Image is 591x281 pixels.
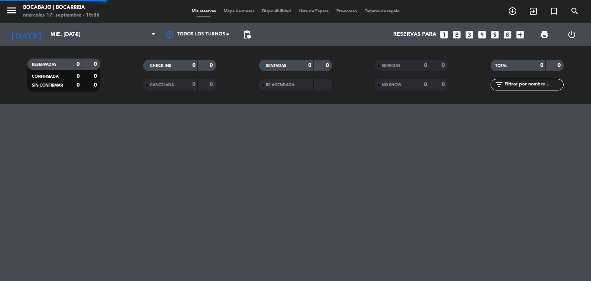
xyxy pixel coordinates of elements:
strong: 0 [77,82,80,88]
i: menu [6,5,17,16]
strong: 0 [424,82,427,87]
span: print [540,30,549,39]
strong: 0 [442,63,446,68]
strong: 0 [540,63,543,68]
strong: 0 [192,82,195,87]
i: [DATE] [6,26,47,43]
i: looks_4 [477,30,487,40]
button: menu [6,5,17,19]
span: CANCELADA [150,83,174,87]
span: SENTADAS [266,64,286,68]
strong: 0 [424,63,427,68]
div: BOCABAJO | BOCARRIBA [23,4,100,12]
div: miércoles 17. septiembre - 15:36 [23,12,100,19]
i: looks_3 [464,30,474,40]
span: NO SHOW [382,83,401,87]
i: arrow_drop_down [72,30,81,39]
strong: 0 [192,63,195,68]
span: Lista de Espera [295,9,332,13]
i: turned_in_not [549,7,559,16]
div: LOG OUT [558,23,585,46]
span: Pre-acceso [332,9,361,13]
i: search [570,7,579,16]
i: looks_two [452,30,462,40]
i: add_circle_outline [508,7,517,16]
span: Mis reservas [188,9,220,13]
i: add_box [515,30,525,40]
span: Disponibilidad [258,9,295,13]
span: SIN CONFIRMAR [32,84,63,87]
i: power_settings_new [567,30,576,39]
span: CONFIRMADA [32,75,58,79]
input: Filtrar por nombre... [504,80,563,89]
strong: 0 [94,62,98,67]
span: RESERVADAS [32,63,57,67]
span: pending_actions [242,30,252,39]
strong: 0 [442,82,446,87]
strong: 0 [558,63,562,68]
i: exit_to_app [529,7,538,16]
span: Tarjetas de regalo [361,9,404,13]
strong: 0 [94,82,98,88]
i: looks_one [439,30,449,40]
strong: 0 [94,74,98,79]
span: SERVIDAS [382,64,401,68]
i: filter_list [494,80,504,89]
strong: 0 [77,62,80,67]
span: Reservas para [393,32,436,38]
span: Mapa de mesas [220,9,258,13]
strong: 0 [326,63,331,68]
span: CHECK INS [150,64,171,68]
strong: 0 [308,63,311,68]
i: looks_6 [503,30,513,40]
strong: 0 [210,63,214,68]
i: looks_5 [490,30,500,40]
strong: 0 [77,74,80,79]
span: TOTAL [495,64,507,68]
strong: 0 [210,82,214,87]
span: RE AGENDADA [266,83,294,87]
